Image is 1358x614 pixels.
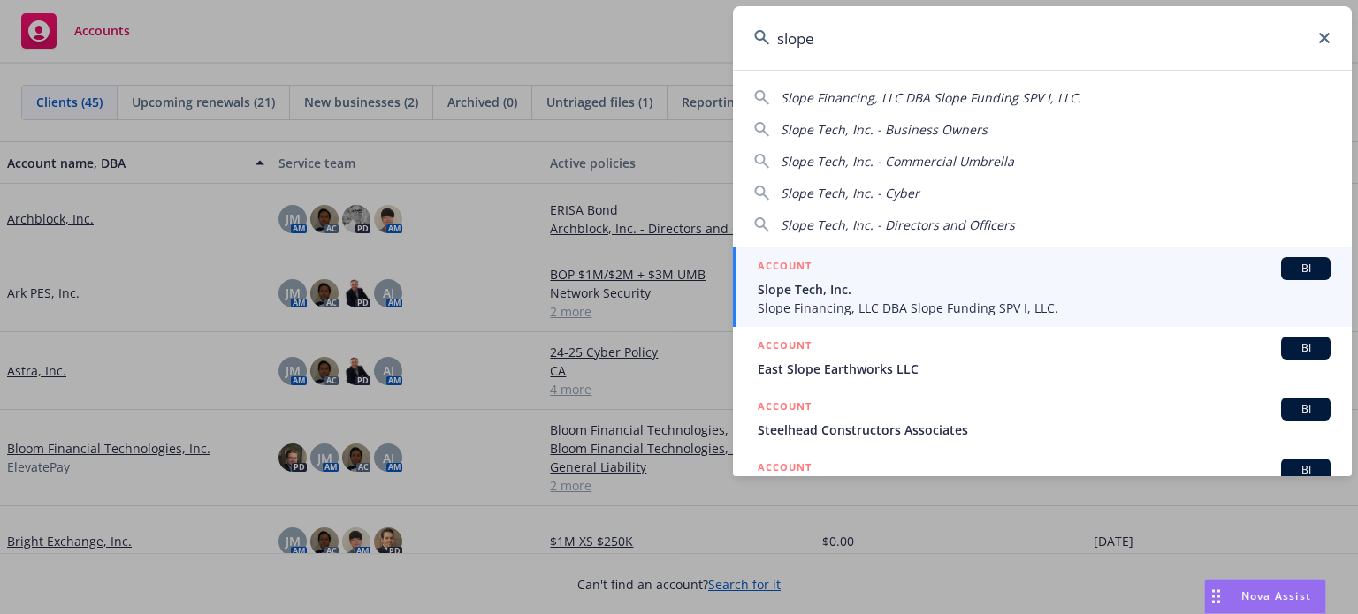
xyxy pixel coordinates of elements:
a: ACCOUNTBIEast Slope Earthworks LLC [733,327,1352,388]
span: Slope Tech, Inc. - Cyber [781,185,919,201]
span: Slope Tech, Inc. [758,280,1331,299]
span: BI [1288,401,1324,417]
span: East Slope Earthworks LLC [758,360,1331,378]
span: Slope Tech, Inc. - Directors and Officers [781,216,1015,233]
span: BI [1288,261,1324,277]
div: Drag to move [1205,580,1227,613]
h5: ACCOUNT [758,337,812,358]
button: Nova Assist [1204,579,1326,614]
input: Search... [733,6,1352,70]
a: ACCOUNTBISlope Tech, Inc.Slope Financing, LLC DBA Slope Funding SPV I, LLC. [733,247,1352,327]
span: BI [1288,462,1324,478]
h5: ACCOUNT [758,398,812,419]
span: Slope Tech, Inc. - Commercial Umbrella [781,153,1014,170]
span: Nova Assist [1241,588,1311,603]
span: Slope Tech, Inc. - Business Owners [781,121,988,138]
a: ACCOUNTBISteelhead Constructors Associates [733,388,1352,449]
span: BI [1288,340,1324,356]
span: Slope Financing, LLC DBA Slope Funding SPV I, LLC. [781,89,1081,106]
h5: ACCOUNT [758,459,812,480]
span: Slope Financing, LLC DBA Slope Funding SPV I, LLC. [758,299,1331,317]
h5: ACCOUNT [758,257,812,278]
span: Steelhead Constructors Associates [758,421,1331,439]
a: ACCOUNTBI [733,449,1352,510]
